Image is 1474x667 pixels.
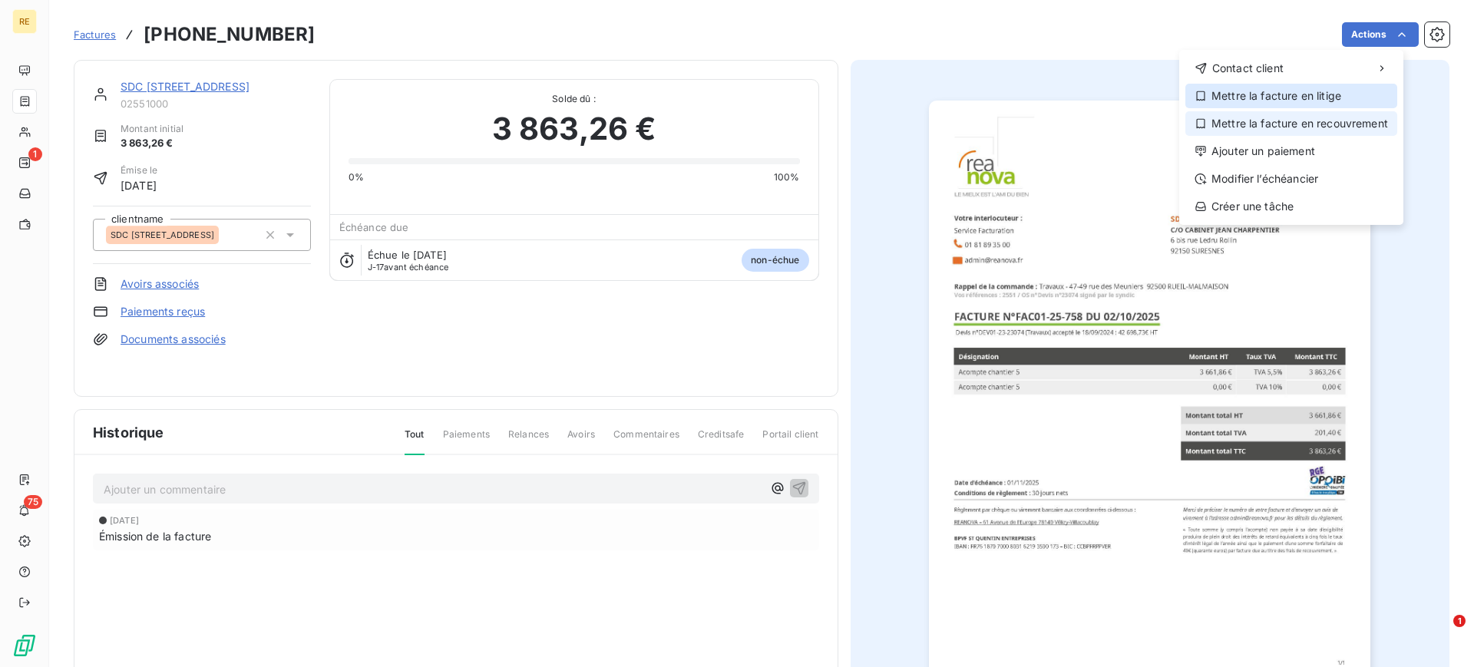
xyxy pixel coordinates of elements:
div: Mettre la facture en litige [1185,84,1397,108]
div: Créer une tâche [1185,194,1397,219]
span: Contact client [1212,61,1284,76]
div: Actions [1179,50,1403,225]
iframe: Intercom live chat [1422,615,1459,652]
div: Mettre la facture en recouvrement [1185,111,1397,136]
div: Ajouter un paiement [1185,139,1397,163]
span: 1 [1453,615,1466,627]
div: Modifier l’échéancier [1185,167,1397,191]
